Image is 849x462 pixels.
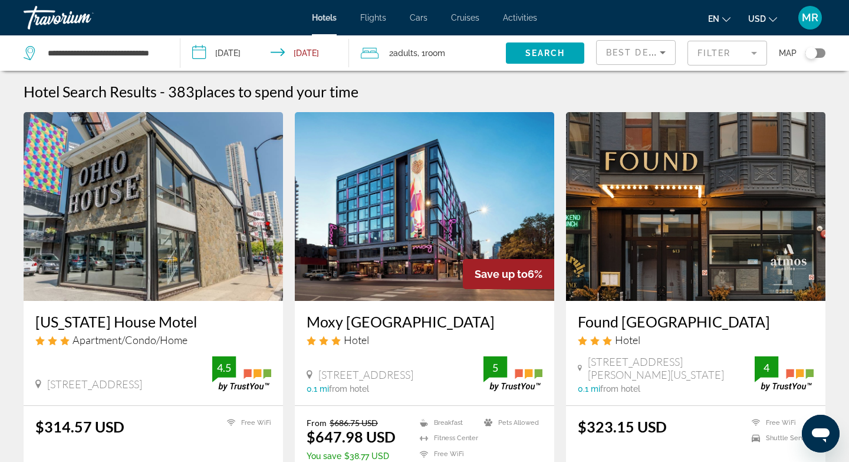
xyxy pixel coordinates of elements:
li: Free WiFi [746,418,814,428]
span: places to spend your time [195,83,358,100]
img: Hotel image [566,112,825,301]
button: Travelers: 2 adults, 0 children [349,35,506,71]
span: Room [425,48,445,58]
a: [US_STATE] House Motel [35,313,271,330]
span: From [307,418,327,428]
li: Shuttle Service [746,434,814,444]
span: Map [779,45,797,61]
li: Fitness Center [414,434,478,444]
span: en [708,14,719,24]
span: Apartment/Condo/Home [73,333,187,346]
h1: Hotel Search Results [24,83,157,100]
button: Search [506,42,584,64]
span: Best Deals [606,48,667,57]
div: 3 star Hotel [578,333,814,346]
img: trustyou-badge.svg [755,356,814,391]
span: 2 [389,45,417,61]
img: trustyou-badge.svg [212,356,271,391]
span: from hotel [600,384,640,394]
div: 4 [755,361,778,375]
button: Change language [708,10,730,27]
div: 3 star Apartment [35,333,271,346]
ins: $323.15 USD [578,418,667,435]
button: Change currency [748,10,777,27]
ins: $314.57 USD [35,418,124,435]
span: Hotel [344,333,369,346]
a: Cars [410,13,427,22]
img: Hotel image [295,112,554,301]
span: MR [802,12,818,24]
span: 0.1 mi [307,384,329,394]
mat-select: Sort by [606,45,666,60]
ins: $647.98 USD [307,428,396,445]
button: Filter [687,40,767,66]
span: - [160,83,165,100]
span: [STREET_ADDRESS] [318,368,413,381]
span: 0.1 mi [578,384,600,394]
button: Check-in date: Sep 22, 2025 Check-out date: Sep 24, 2025 [180,35,349,71]
div: 6% [463,259,554,289]
iframe: Button to launch messaging window [802,415,840,453]
li: Free WiFi [414,449,478,459]
a: Activities [503,13,537,22]
button: Toggle map [797,48,825,58]
img: Hotel image [24,112,283,301]
span: Search [525,48,565,58]
a: Moxy [GEOGRAPHIC_DATA] [307,313,542,330]
span: , 1 [417,45,445,61]
button: User Menu [795,5,825,30]
span: USD [748,14,766,24]
a: Found [GEOGRAPHIC_DATA] [578,313,814,330]
li: Breakfast [414,418,478,428]
p: $38.77 USD [307,451,396,461]
h2: 383 [168,83,358,100]
span: Hotel [615,333,640,346]
a: Hotels [312,13,337,22]
span: [STREET_ADDRESS][PERSON_NAME][US_STATE] [588,355,755,381]
div: 4.5 [212,361,236,375]
a: Cruises [451,13,479,22]
span: [STREET_ADDRESS] [47,378,142,391]
li: Free WiFi [221,418,271,428]
span: Save up to [475,268,528,280]
span: You save [307,451,341,461]
span: Adults [393,48,417,58]
a: Flights [360,13,386,22]
li: Pets Allowed [478,418,542,428]
div: 3 star Hotel [307,333,542,346]
del: $686.75 USD [330,418,378,428]
span: from hotel [329,384,369,394]
img: trustyou-badge.svg [483,356,542,391]
div: 5 [483,361,507,375]
a: Travorium [24,2,141,33]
